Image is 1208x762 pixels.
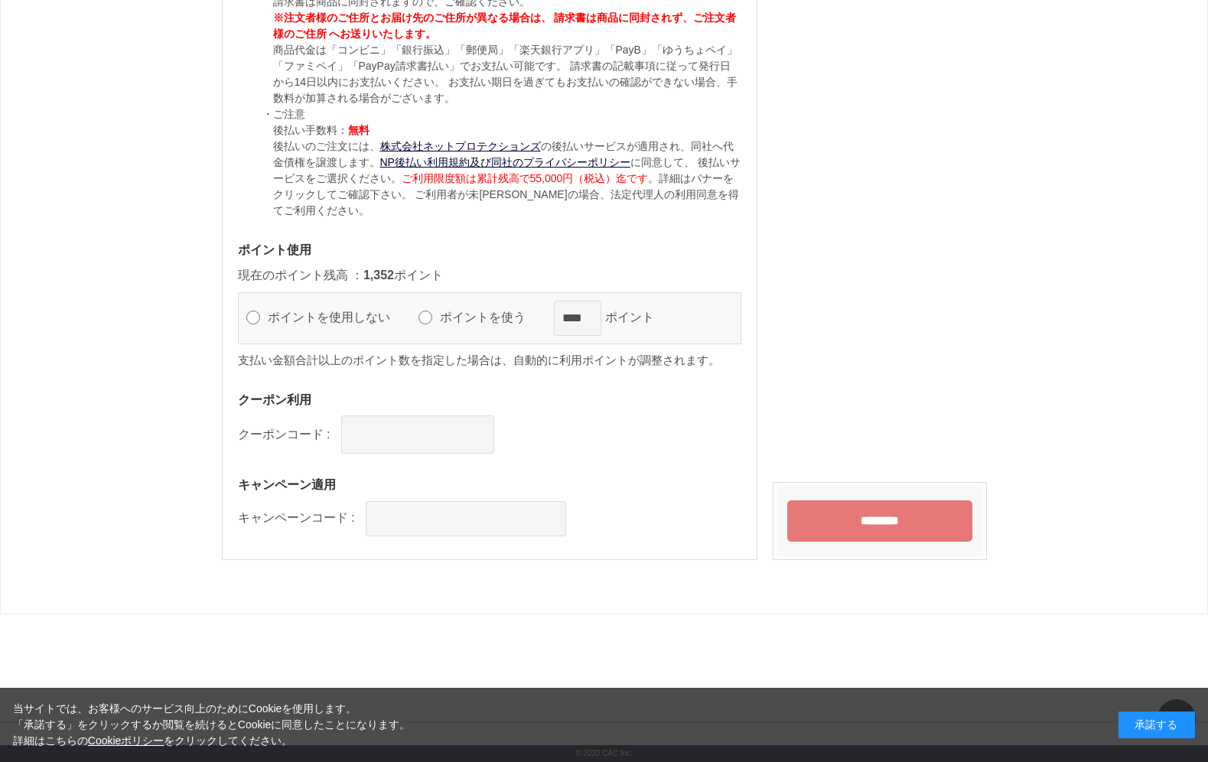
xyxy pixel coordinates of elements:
[348,124,370,136] span: 無料
[273,122,741,219] p: 後払い手数料： 後払いのご注文には、 の後払いサービスが適用され、同社へ代金債権を譲渡します。 に同意して、 後払いサービスをご選択ください。 詳細はバナーをクリックしてご確認下さい。 ご利用者...
[238,266,741,285] p: 現在のポイント残高 ： ポイント
[238,352,741,370] p: 支払い金額合計以上のポイント数を指定した場合は、自動的に利用ポイントが調整されます。
[238,242,741,258] h3: ポイント使用
[88,734,164,747] a: Cookieポリシー
[380,140,541,152] a: 株式会社ネットプロテクションズ
[436,311,543,324] label: ポイントを使う
[13,701,411,749] div: 当サイトでは、お客様へのサービス向上のためにCookieを使用します。 「承諾する」をクリックするか閲覧を続けるとCookieに同意したことになります。 詳細はこちらの をクリックしてください。
[273,11,737,40] span: ※注文者様のご住所とお届け先のご住所が異なる場合は、 請求書は商品に同封されず、ご注文者様のご住所 へお送りいたします。
[402,172,659,184] span: ご利用限度額は累計残高で55,000円（税込）迄です。
[238,428,330,441] label: クーポンコード :
[273,42,741,106] p: 商品代金は「コンビニ」「銀行振込」「郵便局」「楽天銀行アプリ」「PayB」「ゆうちょペイ」「ファミペイ」「PayPay請求書払い」でお支払い可能です。 請求書の記載事項に従って発行日から14日以...
[363,269,394,282] span: 1,352
[601,311,672,324] label: ポイント
[238,511,355,524] label: キャンペーンコード :
[264,311,408,324] label: ポイントを使用しない
[238,392,741,408] h3: クーポン利用
[238,477,741,493] h3: キャンペーン適用
[1118,712,1195,738] div: 承諾する
[380,156,630,168] a: NP後払い利用規約及び同社のプライバシーポリシー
